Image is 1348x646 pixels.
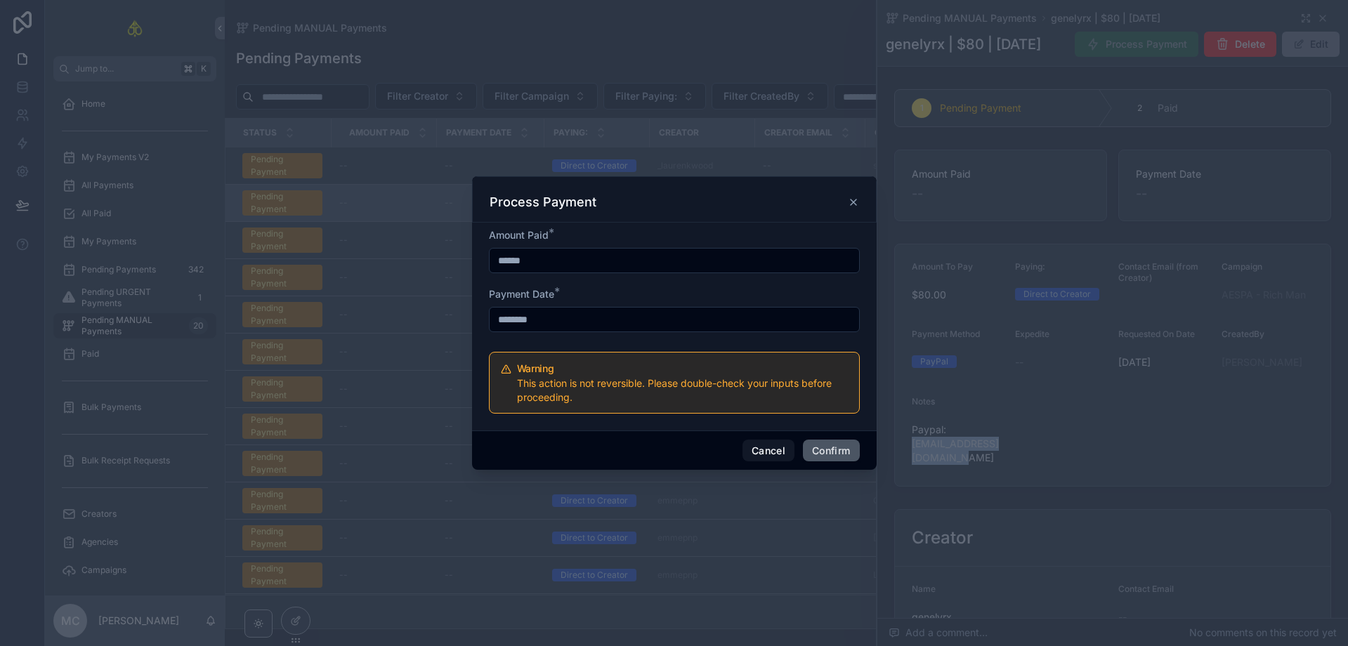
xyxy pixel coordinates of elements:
[803,440,859,462] button: Confirm
[489,288,554,300] span: Payment Date
[517,364,848,374] h5: Warning
[489,229,549,241] span: Amount Paid
[517,377,832,403] span: This action is not reversible. Please double-check your inputs before proceeding.
[742,440,794,462] button: Cancel
[490,194,596,211] h3: Process Payment
[517,376,848,404] div: This action is not reversible. Please double-check your inputs before proceeding.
